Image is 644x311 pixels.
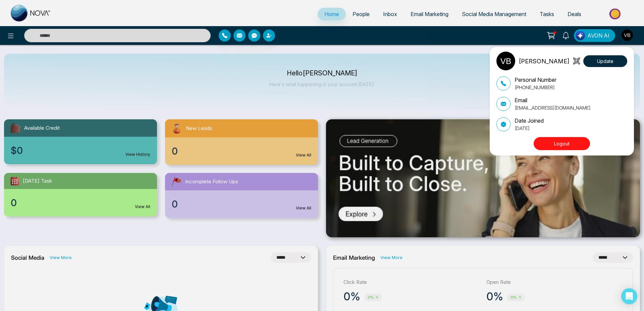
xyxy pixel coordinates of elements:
[583,55,627,67] button: Update
[515,76,556,84] p: Personal Number
[515,125,544,132] p: [DATE]
[519,57,570,66] p: [PERSON_NAME]
[515,117,544,125] p: Date Joined
[515,84,556,91] p: [PHONE_NUMBER]
[534,137,590,150] button: Logout
[515,96,591,104] p: Email
[515,104,591,111] p: [EMAIL_ADDRESS][DOMAIN_NAME]
[621,288,637,304] div: Open Intercom Messenger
